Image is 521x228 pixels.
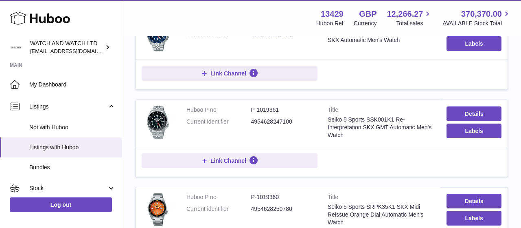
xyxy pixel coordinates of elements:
[186,205,251,213] dt: Current identifier
[186,106,251,114] dt: Huboo P no
[442,9,511,27] a: 370,370.00 AVAILABLE Stock Total
[328,203,434,226] div: Seiko 5 Sports SRPK35K1 SKX Midi Reissue Orange Dial Automatic Men's Watch
[251,205,316,213] dd: 4954628250780
[447,36,501,51] button: Labels
[29,184,107,192] span: Stock
[442,20,511,27] span: AVAILABLE Stock Total
[387,9,432,27] a: 12,266.27 Total sales
[447,211,501,226] button: Labels
[10,41,22,53] img: internalAdmin-13429@internal.huboo.com
[328,193,434,203] strong: Title
[251,118,316,126] dd: 4954628247100
[387,9,423,20] span: 12,266.27
[447,106,501,121] a: Details
[29,81,116,89] span: My Dashboard
[29,124,116,131] span: Not with Huboo
[396,20,432,27] span: Total sales
[359,9,377,20] strong: GBP
[142,106,174,139] img: Seiko 5 Sports SSK001K1 Re-Interpretation SKX GMT Automatic Men's Watch
[316,20,344,27] div: Huboo Ref
[142,66,317,81] button: Link Channel
[328,116,434,139] div: Seiko 5 Sports SSK001K1 Re-Interpretation SKX GMT Automatic Men's Watch
[321,9,344,20] strong: 13429
[354,20,377,27] div: Currency
[461,9,502,20] span: 370,370.00
[186,193,251,201] dt: Huboo P no
[210,157,246,164] span: Link Channel
[328,106,434,116] strong: Title
[29,144,116,151] span: Listings with Huboo
[447,194,501,208] a: Details
[328,29,434,44] div: Seiko 5 Sports SSK003K1 Blueberry GMT SKX Automatic Men's Watch
[186,118,251,126] dt: Current identifier
[142,193,174,226] img: Seiko 5 Sports SRPK35K1 SKX Midi Reissue Orange Dial Automatic Men's Watch
[210,70,246,77] span: Link Channel
[251,106,316,114] dd: P-1019361
[30,48,120,54] span: [EMAIL_ADDRESS][DOMAIN_NAME]
[29,103,107,111] span: Listings
[10,197,112,212] a: Log out
[142,153,317,168] button: Link Channel
[30,40,103,55] div: WATCH AND WATCH LTD
[29,164,116,171] span: Bundles
[447,124,501,138] button: Labels
[251,193,316,201] dd: P-1019360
